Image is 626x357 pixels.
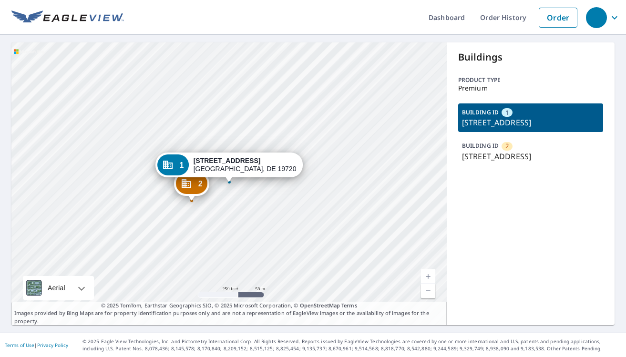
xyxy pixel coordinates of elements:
[458,50,603,64] p: Buildings
[421,269,435,284] a: Current Level 17, Zoom In
[101,302,357,310] span: © 2025 TomTom, Earthstar Geographics SIO, © 2025 Microsoft Corporation, ©
[505,108,509,117] span: 1
[539,8,577,28] a: Order
[458,76,603,84] p: Product type
[82,338,621,352] p: © 2025 Eagle View Technologies, Inc. and Pictometry International Corp. All Rights Reserved. Repo...
[23,276,94,300] div: Aerial
[505,142,509,151] span: 2
[194,157,297,173] div: [GEOGRAPHIC_DATA], DE 19720
[174,171,209,201] div: Dropped pin, building 2, Commercial property, 811 Bedford Ln New Castle, DE 19720
[462,142,499,150] p: BUILDING ID
[45,276,68,300] div: Aerial
[180,162,184,169] span: 1
[300,302,340,309] a: OpenStreetMap
[462,117,599,128] p: [STREET_ADDRESS]
[5,342,34,348] a: Terms of Use
[421,284,435,298] a: Current Level 17, Zoom Out
[11,10,124,25] img: EV Logo
[155,153,303,182] div: Dropped pin, building 1, Commercial property, 408 Bedford Ln New Castle, DE 19720
[194,157,261,164] strong: [STREET_ADDRESS]
[462,108,499,116] p: BUILDING ID
[198,180,203,187] span: 2
[462,151,599,162] p: [STREET_ADDRESS]
[5,342,68,348] p: |
[458,84,603,92] p: Premium
[37,342,68,348] a: Privacy Policy
[341,302,357,309] a: Terms
[11,302,447,326] p: Images provided by Bing Maps are for property identification purposes only and are not a represen...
